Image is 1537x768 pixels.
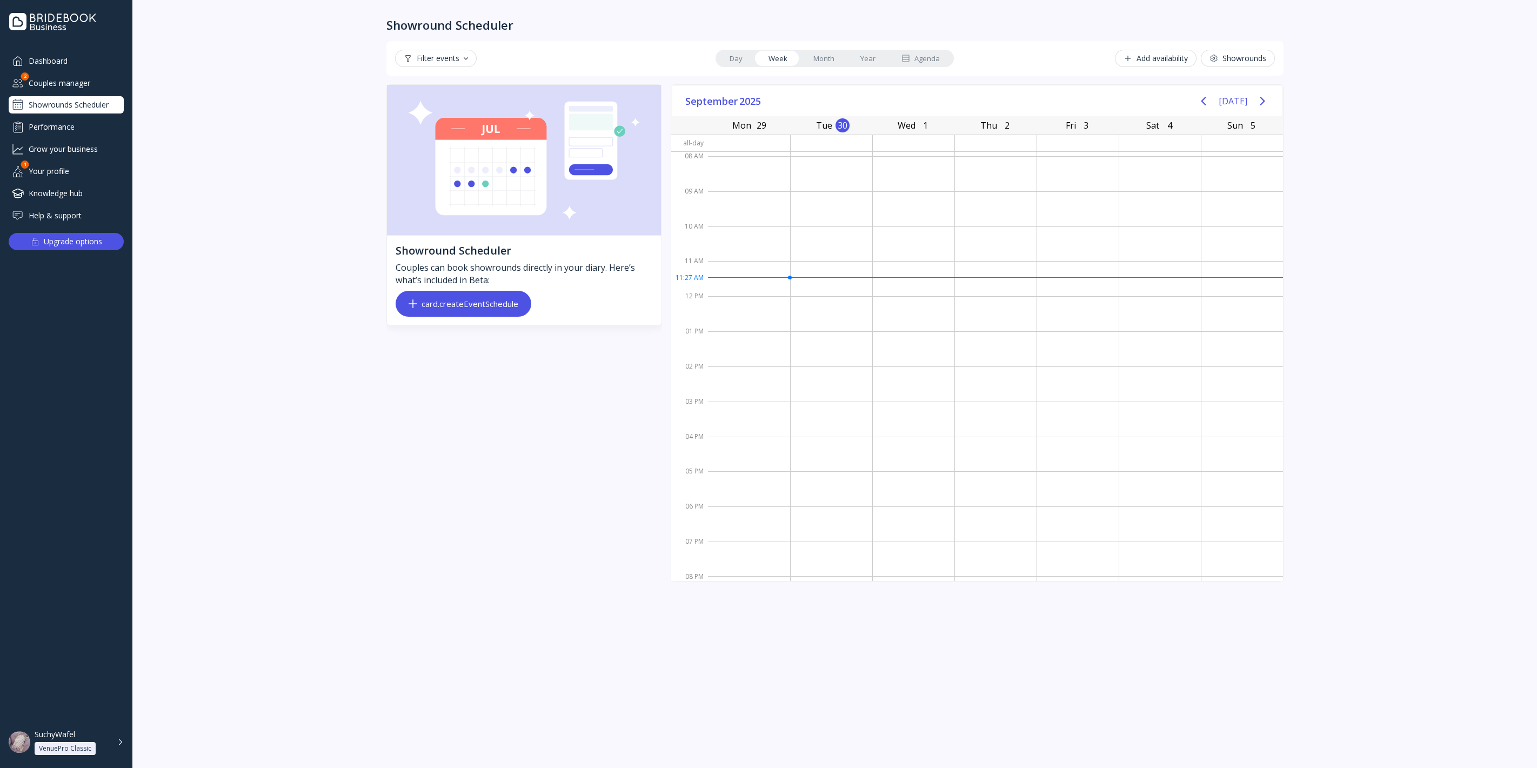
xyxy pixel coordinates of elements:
[21,72,29,81] div: 2
[44,234,102,249] div: Upgrade options
[1115,50,1197,67] button: Add availability
[671,185,708,220] div: 09 AM
[671,135,708,151] div: All-day
[671,500,708,535] div: 06 PM
[9,184,124,202] a: Knowledge hub
[1000,118,1014,132] div: 2
[1201,50,1275,67] button: Showrounds
[894,118,919,133] div: Wed
[671,465,708,500] div: 05 PM
[395,50,477,67] button: Filter events
[9,140,124,158] a: Grow your business
[9,118,124,136] a: Performance
[9,162,124,180] div: Your profile
[847,51,888,66] a: Year
[800,51,847,66] a: Month
[1143,118,1162,133] div: Sat
[21,161,29,169] div: 1
[9,96,124,113] a: Showrounds Scheduler
[1246,118,1260,132] div: 5
[396,244,653,257] h5: Showround Scheduler
[756,51,800,66] a: Week
[1252,90,1273,112] button: Next page
[9,52,124,70] a: Dashboard
[671,255,708,290] div: 11 AM
[739,93,763,109] span: 2025
[9,206,124,224] a: Help & support
[685,93,739,109] span: September
[404,54,468,63] div: Filter events
[901,54,940,64] div: Agenda
[1224,118,1246,133] div: Sun
[671,430,708,465] div: 04 PM
[671,290,708,325] div: 12 PM
[1209,54,1266,63] div: Showrounds
[671,535,708,570] div: 07 PM
[9,233,124,250] button: Upgrade options
[671,360,708,395] div: 02 PM
[35,730,75,739] div: SuchyWafel
[9,731,30,753] img: dpr=2,fit=cover,g=face,w=48,h=48
[671,220,708,255] div: 10 AM
[1193,90,1214,112] button: Previous page
[671,570,708,583] div: 08 PM
[1162,118,1177,132] div: 4
[396,262,653,286] div: Couples can book showrounds directly in your diary. Here’s what’s included in Beta:
[1079,118,1093,132] div: 3
[671,325,708,360] div: 01 PM
[386,17,513,32] div: Showround Scheduler
[717,51,756,66] a: Day
[39,744,91,753] div: VenuePro Classic
[754,118,768,132] div: 29
[836,118,850,132] div: 30
[813,118,836,133] div: Tue
[9,162,124,180] a: Your profile1
[919,118,933,132] div: 1
[396,291,531,317] button: card.createEventSchedule
[1219,91,1247,111] button: [DATE]
[671,395,708,430] div: 03 PM
[9,74,124,92] div: Couples manager
[977,118,1000,133] div: Thu
[1124,54,1188,63] div: Add availability
[729,118,754,133] div: Mon
[1062,118,1079,133] div: Fri
[409,299,518,308] div: card.createEventSchedule
[9,74,124,92] a: Couples manager2
[671,150,708,185] div: 08 AM
[681,93,767,109] button: September2025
